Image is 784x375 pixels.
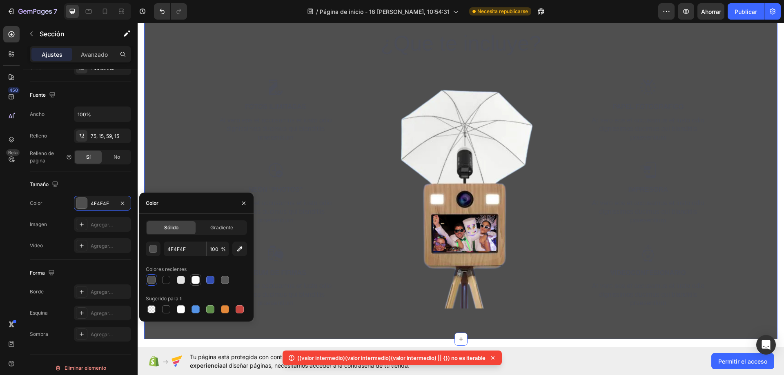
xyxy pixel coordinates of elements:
[190,353,316,360] font: Tu página está protegida con contraseña. Para
[454,93,568,119] p: At vero eos et accusamus et iusto odio dignissimos ducimus qui blanditiis praesentium
[30,92,46,98] font: Fuente
[30,111,45,117] font: Ancho
[30,270,45,276] font: Forma
[221,246,226,252] font: %
[454,80,568,89] p: papel fotografico
[91,222,113,228] font: Agregar...
[91,243,113,249] font: Agregar...
[502,56,519,73] img: gempages_432750572815254551-1dc7ab17-a9f3-48e4-b97c-ab7fc9bcc5fe.svg
[74,107,131,122] input: Auto
[81,51,108,58] font: Avanzado
[30,150,54,164] font: Relleno de página
[210,55,441,286] img: gempages_580163860858667604-cd6fea0c-6843-4387-b4d0-c962c1e8a027.png
[8,150,18,155] font: Beta
[30,242,43,249] font: Video
[30,310,48,316] font: Esquina
[502,139,519,155] img: gempages_432750572815254551-8a37c995-47f6-463d-88ce-f7612458e805.svg
[320,8,450,15] font: Página de inicio - 16 [PERSON_NAME], 10:54:31
[91,289,113,295] font: Agregar...
[728,3,764,20] button: Publicar
[316,8,318,15] font: /
[756,335,776,355] div: Abrir Intercom Messenger
[114,154,120,160] font: No
[91,200,109,206] font: 4F4F4F
[154,3,187,20] div: Deshacer/Rehacer
[53,7,57,16] font: 7
[297,355,486,361] font: ((valor intermedio)(valor intermedio)(valor intermedio) || {}) no es iterable
[454,176,568,202] p: At vero eos et accusamus et iusto odio dignissimos ducimus qui blanditiis praesentium
[30,200,42,206] font: Color
[718,358,767,365] font: Permitir el acceso
[9,87,18,93] font: 450
[42,51,62,58] font: Ajustes
[30,133,47,139] font: Relleno
[30,331,48,337] font: Sombra
[735,8,757,15] font: Publicar
[454,163,568,171] p: impresora
[502,222,519,239] img: gempages_432750572815254551-41a3dc15-d745-441b-9f5b-7429952425a5.svg
[146,295,183,302] font: Sugerido para ti
[477,8,528,14] font: Necesita republicarse
[454,259,568,284] p: At vero eos et accusamus et iusto odio dignissimos ducimus qui blanditiis praesentium
[697,3,724,20] button: Ahorrar
[210,224,233,231] font: Gradiente
[86,154,91,160] font: Sí
[91,133,119,139] font: 75, 15, 59, 15
[30,221,47,227] font: Imagen
[3,3,61,20] button: 7
[40,29,107,39] p: Sección
[711,353,774,369] button: Permitir el acceso
[65,365,106,371] font: Eliminar elemento
[30,181,49,187] font: Tamaño
[30,362,131,375] button: Eliminar elemento
[40,30,65,38] font: Sección
[701,8,721,15] font: Ahorrar
[91,65,114,71] font: 1 columna
[146,266,187,272] font: Colores recientes
[164,242,206,256] input: Por ejemplo: FFFFFF
[91,310,113,316] font: Agregar...
[138,23,784,347] iframe: Área de diseño
[454,246,568,255] p: videoconfesionario
[223,362,410,369] font: al diseñar páginas, necesitamos acceder a la contraseña de tu tienda.
[30,288,44,295] font: Borde
[164,224,178,231] font: Sólido
[91,331,113,337] font: Agregar...
[146,200,158,206] font: Color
